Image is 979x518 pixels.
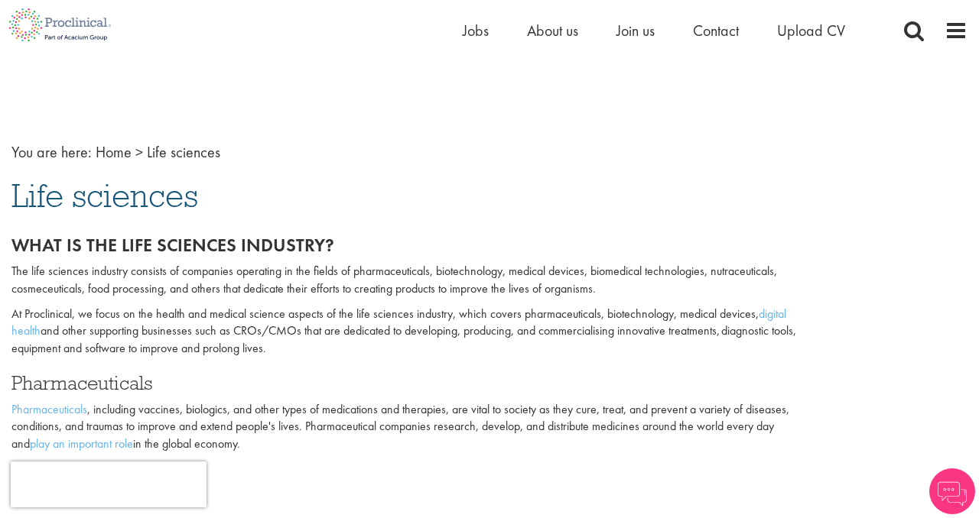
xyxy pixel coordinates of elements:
[11,306,786,339] a: digital health
[11,142,92,162] span: You are here:
[135,142,143,162] span: >
[527,21,578,40] a: About us
[96,142,132,162] a: breadcrumb link
[30,435,133,452] a: play an important role
[693,21,739,40] a: Contact
[11,401,87,417] a: Pharmaceuticals
[777,21,845,40] a: Upload CV
[616,21,655,40] a: Join us
[11,373,805,393] h3: Pharmaceuticals
[11,175,198,216] span: Life sciences
[11,306,805,358] p: At Proclinical, we focus on the health and medical science aspects of the life sciences industry,...
[929,468,975,514] img: Chatbot
[11,263,805,298] p: The life sciences industry consists of companies operating in the fields of pharmaceuticals, biot...
[11,235,805,255] h2: What is the life sciences industry?
[463,21,489,40] a: Jobs
[11,401,805,454] p: , including vaccines, biologics, and other types of medications and therapies, are vital to socie...
[147,142,220,162] span: Life sciences
[11,461,207,507] iframe: reCAPTCHA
